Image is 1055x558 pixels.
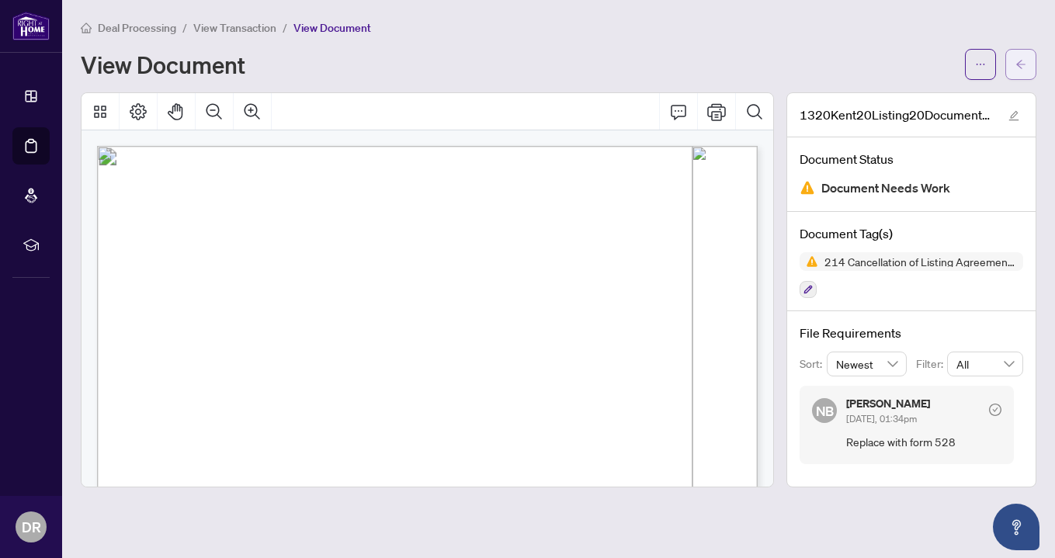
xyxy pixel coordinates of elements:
[182,19,187,36] li: /
[1015,59,1026,70] span: arrow-left
[12,12,50,40] img: logo
[993,504,1039,550] button: Open asap
[800,106,994,124] span: 1320Kent20Listing20Documents20-2028Ontario292021420-20Cancellation20of20Listing20Agreement2020Aut...
[818,256,1023,267] span: 214 Cancellation of Listing Agreement - Authority to Offer for Lease
[975,59,986,70] span: ellipsis
[193,21,276,35] span: View Transaction
[1008,110,1019,121] span: edit
[800,180,815,196] img: Document Status
[846,433,1001,451] span: Replace with form 528
[815,400,834,421] span: NB
[283,19,287,36] li: /
[293,21,371,35] span: View Document
[81,23,92,33] span: home
[800,324,1023,342] h4: File Requirements
[800,150,1023,168] h4: Document Status
[916,355,947,373] p: Filter:
[989,404,1001,416] span: check-circle
[81,52,245,77] h1: View Document
[956,352,1014,376] span: All
[846,413,917,425] span: [DATE], 01:34pm
[821,178,950,199] span: Document Needs Work
[800,224,1023,243] h4: Document Tag(s)
[836,352,898,376] span: Newest
[846,398,930,409] h5: [PERSON_NAME]
[22,516,41,538] span: DR
[98,21,176,35] span: Deal Processing
[800,355,827,373] p: Sort:
[800,252,818,271] img: Status Icon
